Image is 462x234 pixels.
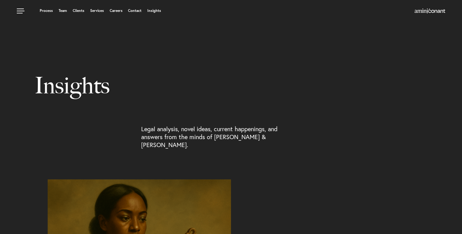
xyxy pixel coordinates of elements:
[110,9,123,13] a: Careers
[73,9,84,13] a: Clients
[90,9,104,13] a: Services
[40,9,53,13] a: Process
[147,9,161,13] a: Insights
[415,9,445,14] a: Home
[415,9,445,13] img: Amini & Conant
[59,9,67,13] a: Team
[128,9,141,13] a: Contact
[141,125,296,149] p: Legal analysis, novel ideas, current happenings, and answers from the minds of [PERSON_NAME] & [P...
